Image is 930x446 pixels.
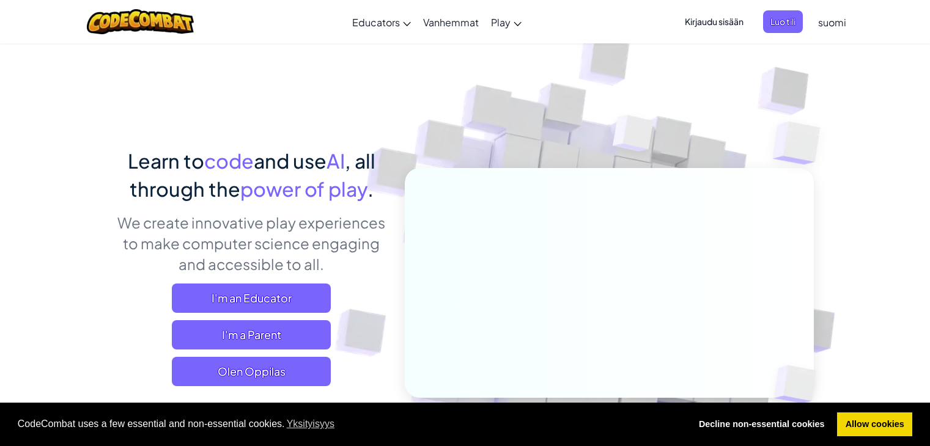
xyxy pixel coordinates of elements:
a: allow cookies [837,412,912,437]
a: I'm an Educator [172,283,331,313]
button: Luo tili [763,10,803,33]
a: Educators [346,5,417,38]
img: CodeCombat logo [87,9,194,34]
span: CodeCombat uses a few essential and non-essential cookies. [18,415,681,433]
img: Overlap cubes [589,91,677,182]
span: Play [491,16,511,29]
span: and use [254,148,327,173]
span: Educators [352,16,400,29]
span: suomi [818,16,846,29]
button: Olen Oppilas [172,357,331,386]
span: power of play [240,177,367,201]
img: Overlap cubes [753,340,845,429]
img: Overlap cubes [748,92,854,195]
a: suomi [812,5,852,38]
p: We create innovative play experiences to make computer science engaging and accessible to all. [117,212,386,274]
span: Learn to [128,148,204,173]
a: deny cookies [690,412,833,437]
button: Kirjaudu sisään [677,10,751,33]
span: code [204,148,254,173]
span: AI [327,148,345,173]
a: Vanhemmat [417,5,485,38]
a: Play [485,5,528,38]
a: learn more about cookies [285,415,337,433]
span: . [367,177,374,201]
a: I'm a Parent [172,320,331,349]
